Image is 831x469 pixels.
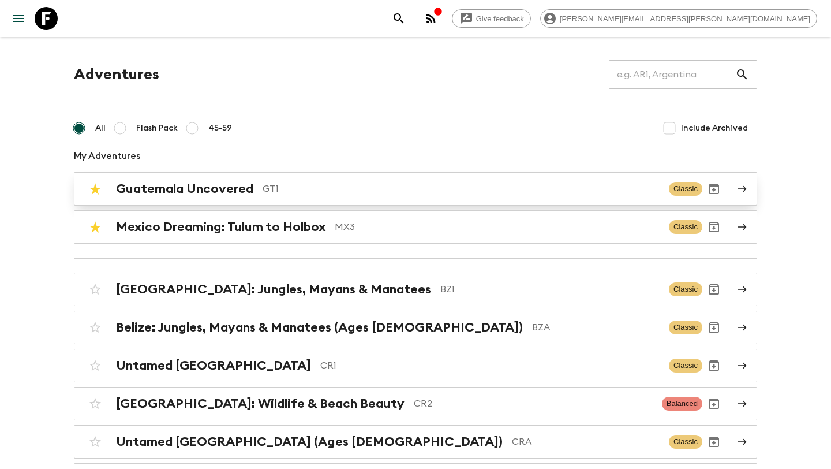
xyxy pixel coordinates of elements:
p: MX3 [335,220,660,234]
h1: Adventures [74,63,159,86]
span: Flash Pack [136,122,178,134]
a: [GEOGRAPHIC_DATA]: Wildlife & Beach BeautyCR2BalancedArchive [74,387,757,420]
span: Classic [669,435,702,449]
span: [PERSON_NAME][EMAIL_ADDRESS][PERSON_NAME][DOMAIN_NAME] [553,14,817,23]
span: Balanced [662,397,702,411]
h2: Mexico Dreaming: Tulum to Holbox [116,219,325,234]
a: Untamed [GEOGRAPHIC_DATA] (Ages [DEMOGRAPHIC_DATA])CRAClassicArchive [74,425,757,459]
span: Classic [669,182,702,196]
p: BZ1 [440,282,660,296]
a: Give feedback [452,9,531,28]
div: [PERSON_NAME][EMAIL_ADDRESS][PERSON_NAME][DOMAIN_NAME] [540,9,817,28]
button: search adventures [387,7,410,30]
h2: [GEOGRAPHIC_DATA]: Jungles, Mayans & Manatees [116,282,431,297]
span: 45-59 [208,122,232,134]
button: Archive [702,177,725,200]
a: Belize: Jungles, Mayans & Manatees (Ages [DEMOGRAPHIC_DATA])BZAClassicArchive [74,311,757,344]
span: Classic [669,321,702,334]
p: My Adventures [74,149,757,163]
span: All [95,122,106,134]
h2: [GEOGRAPHIC_DATA]: Wildlife & Beach Beauty [116,396,405,411]
a: Guatemala UncoveredGT1ClassicArchive [74,172,757,206]
span: Classic [669,220,702,234]
a: [GEOGRAPHIC_DATA]: Jungles, Mayans & ManateesBZ1ClassicArchive [74,273,757,306]
span: Give feedback [470,14,530,23]
button: Archive [702,354,725,377]
button: Archive [702,430,725,453]
p: CR2 [414,397,653,411]
h2: Guatemala Uncovered [116,181,253,196]
a: Mexico Dreaming: Tulum to HolboxMX3ClassicArchive [74,210,757,244]
button: Archive [702,316,725,339]
input: e.g. AR1, Argentina [609,58,735,91]
button: Archive [702,278,725,301]
h2: Belize: Jungles, Mayans & Manatees (Ages [DEMOGRAPHIC_DATA]) [116,320,523,335]
button: menu [7,7,30,30]
span: Classic [669,282,702,296]
button: Archive [702,215,725,239]
h2: Untamed [GEOGRAPHIC_DATA] [116,358,311,373]
p: CRA [512,435,660,449]
a: Untamed [GEOGRAPHIC_DATA]CR1ClassicArchive [74,349,757,382]
p: GT1 [263,182,660,196]
p: CR1 [320,359,660,373]
p: BZA [532,321,660,334]
span: Include Archived [681,122,748,134]
span: Classic [669,359,702,373]
button: Archive [702,392,725,415]
h2: Untamed [GEOGRAPHIC_DATA] (Ages [DEMOGRAPHIC_DATA]) [116,434,503,449]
